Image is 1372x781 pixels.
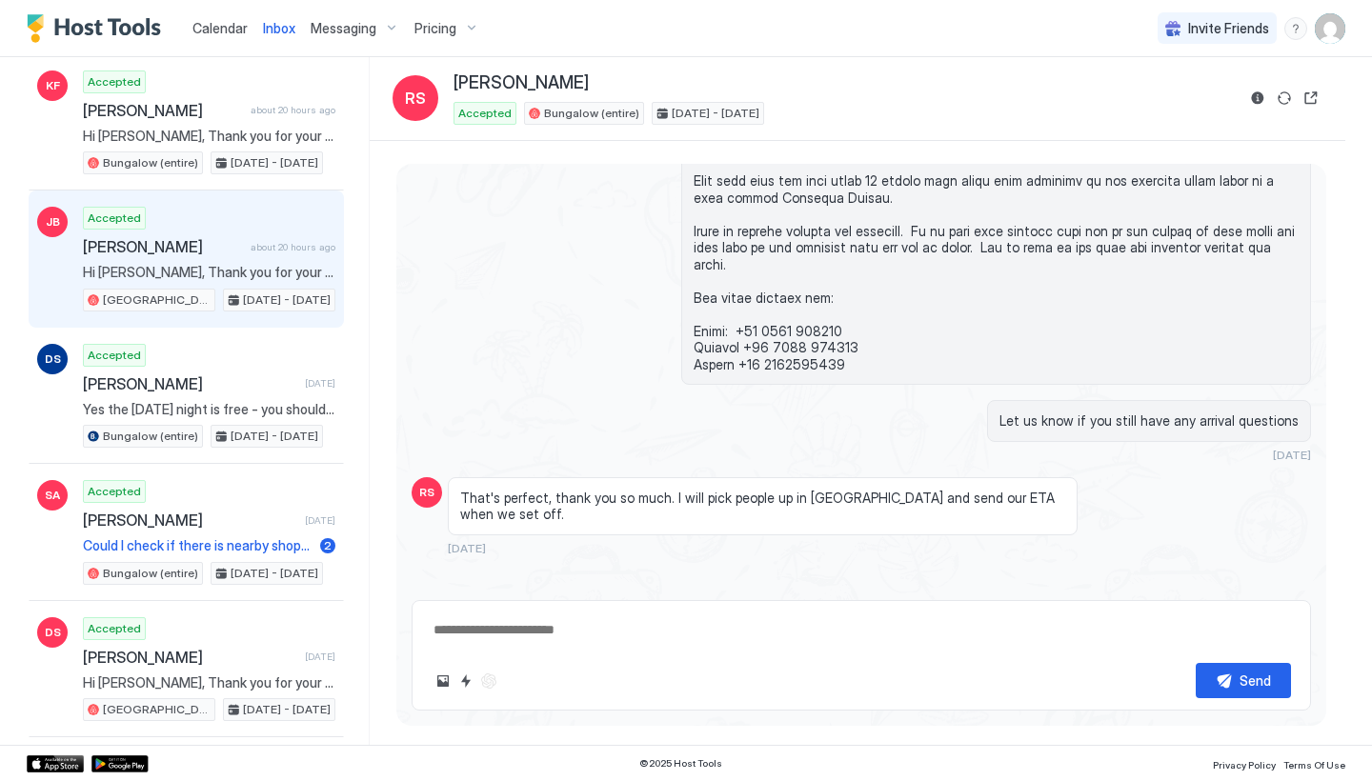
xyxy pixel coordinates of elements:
button: Reservation information [1246,87,1269,110]
span: [GEOGRAPHIC_DATA] [103,701,211,718]
span: Messaging [311,20,376,37]
span: Bungalow (entire) [103,428,198,445]
span: [DATE] [305,514,335,527]
span: about 20 hours ago [251,241,335,253]
a: Google Play Store [91,755,149,772]
span: Terms Of Use [1283,759,1345,771]
a: Terms Of Use [1283,753,1345,773]
div: menu [1284,17,1307,40]
span: [PERSON_NAME] [83,101,243,120]
span: DS [45,350,61,368]
span: Bungalow (entire) [103,154,198,171]
span: Calendar [192,20,248,36]
span: RS [419,484,434,501]
span: [DATE] - [DATE] [672,105,759,122]
span: [DATE] [305,377,335,390]
button: Sync reservation [1273,87,1296,110]
span: SA [45,487,60,504]
span: Accepted [88,347,141,364]
span: [DATE] [448,541,486,555]
span: KF [46,77,60,94]
span: [PERSON_NAME] [83,237,243,256]
span: [DATE] - [DATE] [243,701,331,718]
span: Privacy Policy [1213,759,1276,771]
span: [DATE] [305,651,335,663]
span: Bungalow (entire) [544,105,639,122]
span: [DATE] - [DATE] [231,565,318,582]
span: [PERSON_NAME] [83,648,297,667]
span: 2 [324,538,332,552]
span: [GEOGRAPHIC_DATA] [103,291,211,309]
span: Invite Friends [1188,20,1269,37]
button: Upload image [432,670,454,692]
span: Accepted [458,105,512,122]
span: Yes the [DATE] night is free - you should be able to go ahead and add this to your booking. Let u... [83,401,335,418]
button: Send [1196,663,1291,698]
span: [PERSON_NAME] [83,374,297,393]
span: Accepted [88,210,141,227]
span: Bungalow (entire) [103,565,198,582]
span: [DATE] - [DATE] [231,154,318,171]
span: [DATE] [1273,448,1311,462]
span: RS [405,87,426,110]
a: Inbox [263,18,295,38]
span: JB [46,213,60,230]
button: Open reservation [1300,87,1322,110]
span: Pricing [414,20,456,37]
div: Send [1240,671,1271,691]
span: Let us know if you still have any arrival questions [999,412,1299,430]
span: Hi [PERSON_NAME], Thank you for your booking. You will receive an email soon with useful informat... [83,674,335,691]
div: User profile [1315,13,1345,44]
a: Calendar [192,18,248,38]
a: App Store [27,755,84,772]
span: Accepted [88,620,141,637]
span: DS [45,624,61,641]
span: Hi [PERSON_NAME], Thank you for your booking. You will receive an email soon with useful informat... [83,128,335,145]
button: Quick reply [454,670,477,692]
span: [PERSON_NAME] [83,511,297,530]
span: about 20 hours ago [251,104,335,116]
span: Inbox [263,20,295,36]
span: Accepted [88,483,141,500]
span: That's perfect, thank you so much. I will pick people up in [GEOGRAPHIC_DATA] and send our ETA wh... [460,490,1065,523]
span: Accepted [88,73,141,90]
span: Hi [PERSON_NAME], Thank you for your booking. You will receive an email soon with useful informat... [83,264,335,281]
span: [PERSON_NAME] [454,72,589,94]
span: © 2025 Host Tools [639,757,722,770]
span: [DATE] - [DATE] [243,291,331,309]
a: Host Tools Logo [27,14,170,43]
span: Could I check if there is nearby shops or a farm we can get eggs and milk from [83,537,313,554]
span: [DATE] - [DATE] [231,428,318,445]
a: Privacy Policy [1213,753,1276,773]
